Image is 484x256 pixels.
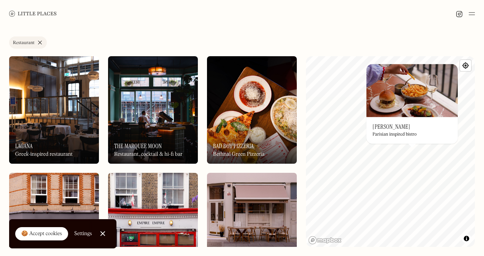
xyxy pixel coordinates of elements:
[9,56,99,164] a: LaganaLaganaLaganaGreek-inspired restaurant
[9,36,47,49] a: Restaurant
[462,234,471,243] button: Toggle attribution
[373,123,410,130] h3: [PERSON_NAME]
[460,60,471,71] button: Find my location
[15,227,68,241] a: 🍪 Accept cookies
[15,142,33,150] h3: Lagana
[308,236,342,245] a: Mapbox homepage
[114,151,183,158] div: Restaurant, cocktail & hi-fi bar
[366,64,458,144] a: HenriHenri[PERSON_NAME]Parisian inspired bistro
[13,41,35,45] div: Restaurant
[373,132,417,137] div: Parisian inspired bistro
[108,56,198,164] img: The Marquee Moon
[95,226,110,241] a: Close Cookie Popup
[213,151,264,158] div: Bethnal Green Pizzeria
[114,142,162,150] h3: The Marquee Moon
[366,64,458,117] img: Henri
[464,234,469,243] span: Toggle attribution
[213,142,254,150] h3: Bad Boy Pizzeria
[74,225,92,242] a: Settings
[21,230,62,238] div: 🍪 Accept cookies
[207,56,297,164] a: Bad Boy PizzeriaBad Boy PizzeriaBad Boy PizzeriaBethnal Green Pizzeria
[74,231,92,236] div: Settings
[108,56,198,164] a: The Marquee MoonThe Marquee MoonThe Marquee MoonRestaurant, cocktail & hi-fi bar
[9,56,99,164] img: Lagana
[306,56,475,247] canvas: Map
[207,56,297,164] img: Bad Boy Pizzeria
[15,151,73,158] div: Greek-inspired restaurant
